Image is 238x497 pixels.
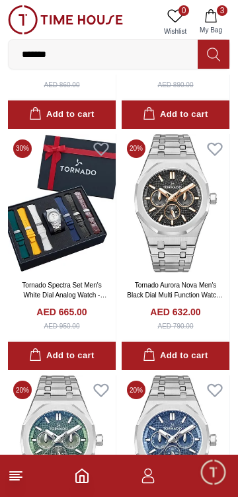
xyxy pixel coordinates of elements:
span: 20 % [127,139,145,158]
a: Home [74,468,90,484]
button: Add to cart [8,342,116,370]
div: Add to cart [143,107,208,122]
img: Tornado Aurora Nova Men's Black Dial Multi Function Watch - T23104-SBSBK [122,134,229,273]
button: 3My Bag [192,5,230,39]
img: Tornado Spectra Set Men's White Dial Analog Watch - T23006C-SBSW-S [8,134,116,273]
div: Chat Widget [199,458,228,487]
div: AED 950.00 [44,321,80,331]
a: 0Wishlist [159,5,192,39]
button: Add to cart [122,100,229,129]
span: 0 [178,5,189,16]
div: AED 790.00 [158,321,194,331]
span: Wishlist [159,26,192,36]
span: 20 % [127,381,145,399]
span: 20 % [13,381,32,399]
h4: AED 665.00 [36,305,87,319]
div: Add to cart [143,348,208,363]
a: Tornado Aurora Nova Men's Black Dial Multi Function Watch - T23104-SBSBK [127,282,223,309]
div: AED 890.00 [158,80,194,90]
button: Add to cart [8,100,116,129]
span: 3 [217,5,227,16]
a: Tornado Spectra Set Men's White Dial Analog Watch - T23006C-SBSW-S [22,282,106,309]
div: AED 860.00 [44,80,80,90]
span: 30 % [13,139,32,158]
div: Add to cart [29,348,94,363]
img: ... [8,5,123,34]
span: My Bag [194,25,227,35]
button: Add to cart [122,342,229,370]
h4: AED 632.00 [150,305,200,319]
div: Add to cart [29,107,94,122]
